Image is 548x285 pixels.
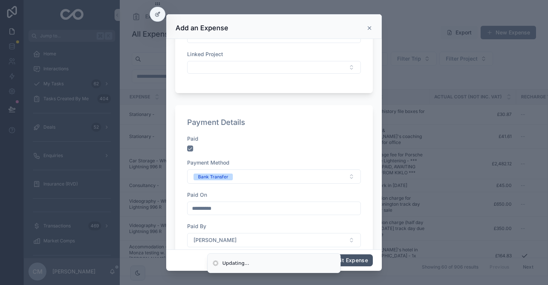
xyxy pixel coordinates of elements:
h3: Add an Expense [176,24,228,33]
button: Submit Expense [321,254,373,266]
span: Paid By [187,223,206,229]
span: Paid [187,135,198,142]
button: Select Button [187,61,361,74]
button: Select Button [187,233,361,247]
h1: Payment Details [187,117,245,128]
span: Payment Method [187,159,229,166]
span: [PERSON_NAME] [194,236,237,244]
div: Updating... [222,260,249,267]
button: Select Button [187,169,361,184]
span: Paid On [187,191,207,198]
div: Bank Transfer [198,174,228,180]
span: Linked Project [187,51,223,57]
